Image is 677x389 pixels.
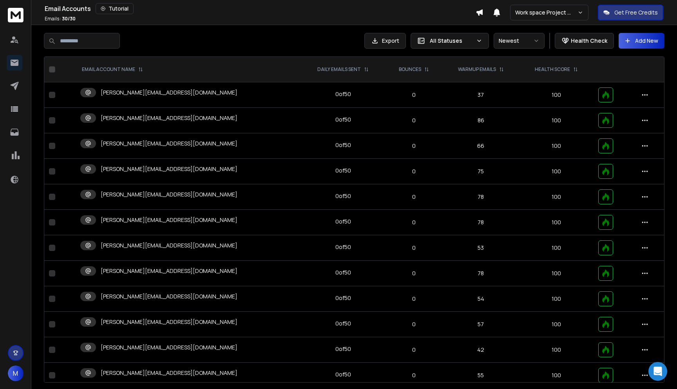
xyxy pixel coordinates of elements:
[520,261,593,286] td: 100
[335,116,351,124] div: 0 of 50
[335,345,351,353] div: 0 of 50
[390,320,438,328] p: 0
[335,141,351,149] div: 0 of 50
[45,3,476,14] div: Email Accounts
[515,9,577,16] p: Work space Project Consulting
[430,37,473,45] p: All Statuses
[8,365,24,381] button: M
[442,108,520,133] td: 86
[458,66,496,73] p: WARMUP EMAILS
[442,235,520,261] td: 53
[101,344,237,351] p: [PERSON_NAME][EMAIL_ADDRESS][DOMAIN_NAME]
[101,114,237,122] p: [PERSON_NAME][EMAIL_ADDRESS][DOMAIN_NAME]
[648,362,667,381] div: Open Intercom Messenger
[390,346,438,354] p: 0
[101,216,237,224] p: [PERSON_NAME][EMAIL_ADDRESS][DOMAIN_NAME]
[335,192,351,200] div: 0 of 50
[101,293,237,300] p: [PERSON_NAME][EMAIL_ADDRESS][DOMAIN_NAME]
[62,15,76,22] span: 30 / 30
[390,142,438,150] p: 0
[364,33,406,49] button: Export
[442,184,520,210] td: 78
[390,371,438,379] p: 0
[494,33,545,49] button: Newest
[442,82,520,108] td: 37
[101,267,237,275] p: [PERSON_NAME][EMAIL_ADDRESS][DOMAIN_NAME]
[520,312,593,337] td: 100
[520,108,593,133] td: 100
[82,66,143,73] div: EMAIL ACCOUNT NAME
[390,167,438,175] p: 0
[442,337,520,363] td: 42
[619,33,664,49] button: Add New
[101,140,237,147] p: [PERSON_NAME][EMAIL_ADDRESS][DOMAIN_NAME]
[442,261,520,286] td: 78
[96,3,134,14] button: Tutorial
[45,16,76,22] p: Emails :
[390,244,438,252] p: 0
[555,33,614,49] button: Health Check
[335,371,351,378] div: 0 of 50
[520,82,593,108] td: 100
[335,294,351,302] div: 0 of 50
[390,193,438,201] p: 0
[335,320,351,327] div: 0 of 50
[317,66,361,73] p: DAILY EMAILS SENT
[101,242,237,249] p: [PERSON_NAME][EMAIL_ADDRESS][DOMAIN_NAME]
[390,269,438,277] p: 0
[101,369,237,377] p: [PERSON_NAME][EMAIL_ADDRESS][DOMAIN_NAME]
[442,210,520,235] td: 78
[535,66,570,73] p: HEALTH SCORE
[520,337,593,363] td: 100
[442,133,520,159] td: 66
[335,218,351,225] div: 0 of 50
[390,91,438,99] p: 0
[442,312,520,337] td: 57
[520,363,593,388] td: 100
[442,286,520,312] td: 54
[335,269,351,276] div: 0 of 50
[101,318,237,326] p: [PERSON_NAME][EMAIL_ADDRESS][DOMAIN_NAME]
[571,37,607,45] p: Health Check
[520,184,593,210] td: 100
[520,159,593,184] td: 100
[390,218,438,226] p: 0
[335,90,351,98] div: 0 of 50
[598,5,663,20] button: Get Free Credits
[390,116,438,124] p: 0
[442,159,520,184] td: 75
[101,89,237,96] p: [PERSON_NAME][EMAIL_ADDRESS][DOMAIN_NAME]
[520,133,593,159] td: 100
[335,243,351,251] div: 0 of 50
[399,66,421,73] p: BOUNCES
[520,210,593,235] td: 100
[520,286,593,312] td: 100
[520,235,593,261] td: 100
[614,9,658,16] p: Get Free Credits
[442,363,520,388] td: 55
[335,167,351,175] div: 0 of 50
[101,165,237,173] p: [PERSON_NAME][EMAIL_ADDRESS][DOMAIN_NAME]
[390,295,438,303] p: 0
[101,191,237,198] p: [PERSON_NAME][EMAIL_ADDRESS][DOMAIN_NAME]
